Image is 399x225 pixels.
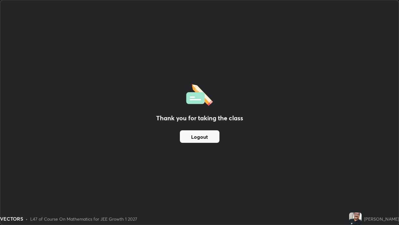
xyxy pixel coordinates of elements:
[30,216,137,222] div: L47 of Course On Mathematics for JEE Growth 1 2027
[186,82,213,106] img: offlineFeedback.1438e8b3.svg
[156,113,243,123] h2: Thank you for taking the class
[180,130,219,143] button: Logout
[364,216,399,222] div: [PERSON_NAME]
[26,216,28,222] div: •
[349,212,362,225] img: 020e023223db44b3b855fec2c82464f0.jpg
